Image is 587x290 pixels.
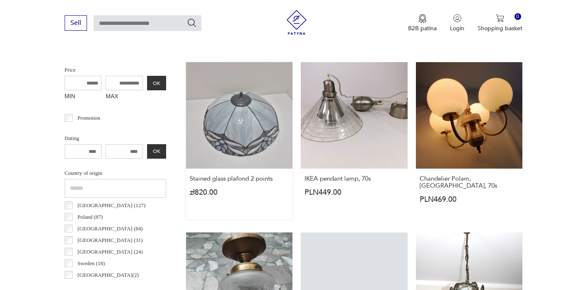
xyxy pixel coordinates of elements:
p: Dating [65,134,166,143]
button: Login [450,14,464,32]
p: zł820.00 [190,189,289,196]
p: Login [450,24,464,32]
div: 0 [515,13,522,20]
a: Chandelier Polam, Poland, 70sChandelier Polam, [GEOGRAPHIC_DATA], 70sPLN469.00 [416,62,522,219]
font: OK [153,79,160,88]
p: PLN469.00 [420,196,519,203]
font: OK [153,147,160,156]
p: ) [77,213,103,222]
label: MAX [106,90,143,104]
p: B2B patina [408,24,437,32]
button: 0Shopping basket [478,14,522,32]
p: ) [77,236,143,245]
font: [GEOGRAPHIC_DATA] (84 [77,225,141,232]
font: [GEOGRAPHIC_DATA] (24 [77,249,141,255]
label: MIN [65,90,102,104]
p: ) [77,271,139,280]
a: Stained glass plafond 2 pointsStained glass plafond 2 pointszł820.00 [186,62,292,219]
font: [GEOGRAPHIC_DATA] ( 2 [77,272,137,278]
font: Poland (87 [77,214,101,220]
button: Sell [65,15,87,31]
p: ) [77,224,143,233]
img: Medal icon [418,14,427,23]
font: Sweden (18 [77,260,103,266]
h3: IKEA pendant lamp, 70s [304,175,403,182]
font: [GEOGRAPHIC_DATA] (31 [77,237,141,243]
p: ) [77,201,145,210]
h3: Stained glass plafond 2 points [190,175,289,182]
font: [GEOGRAPHIC_DATA] (127 [77,202,144,208]
button: Search [187,18,197,28]
a: Sell [65,21,87,27]
p: Country of origin [65,169,166,178]
p: ) [77,247,143,256]
a: IKEA pendant lamp, 70sIKEA pendant lamp, 70sPLN449.00 [301,62,407,219]
p: ) [77,259,105,268]
p: Shopping basket [478,24,522,32]
a: Medal iconB2B patina [408,14,437,32]
button: B2B patina [408,14,437,32]
h3: Chandelier Polam, [GEOGRAPHIC_DATA], 70s [420,175,519,189]
img: Cart icon [496,14,504,22]
button: OK [147,144,166,159]
p: PLN449.00 [304,189,403,196]
p: Price [65,65,166,75]
img: Patina - a shop with vintage furniture and decorations [284,10,309,35]
img: User icon [453,14,461,22]
p: Promotion [77,114,100,123]
button: OK [147,76,166,90]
